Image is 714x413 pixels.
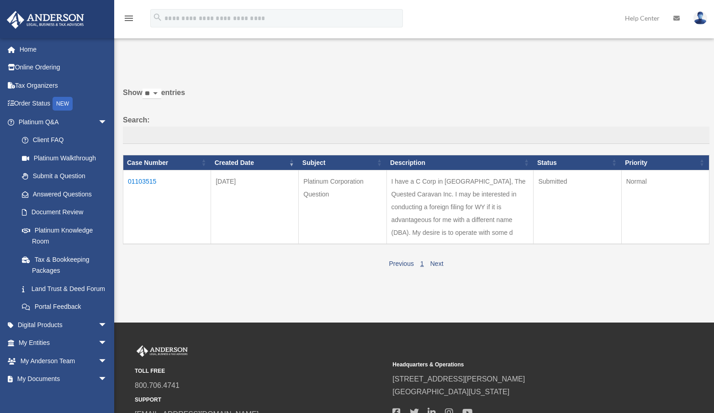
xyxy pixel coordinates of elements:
[386,155,534,170] th: Description: activate to sort column ascending
[135,366,386,376] small: TOLL FREE
[98,370,116,389] span: arrow_drop_down
[98,113,116,132] span: arrow_drop_down
[13,280,116,298] a: Land Trust & Deed Forum
[392,360,644,370] small: Headquarters & Operations
[6,58,121,77] a: Online Ordering
[299,155,386,170] th: Subject: activate to sort column ascending
[123,155,211,170] th: Case Number: activate to sort column ascending
[6,113,116,131] a: Platinum Q&Aarrow_drop_down
[6,352,121,370] a: My Anderson Teamarrow_drop_down
[621,170,709,244] td: Normal
[534,155,621,170] th: Status: activate to sort column ascending
[98,316,116,334] span: arrow_drop_down
[6,316,121,334] a: Digital Productsarrow_drop_down
[211,170,299,244] td: [DATE]
[6,76,121,95] a: Tax Organizers
[13,298,116,316] a: Portal Feedback
[13,221,116,250] a: Platinum Knowledge Room
[13,203,116,222] a: Document Review
[98,334,116,353] span: arrow_drop_down
[6,95,121,113] a: Order StatusNEW
[53,97,73,111] div: NEW
[98,352,116,371] span: arrow_drop_down
[123,86,709,108] label: Show entries
[430,260,444,267] a: Next
[6,370,121,388] a: My Documentsarrow_drop_down
[123,170,211,244] td: 01103515
[153,12,163,22] i: search
[621,155,709,170] th: Priority: activate to sort column ascending
[13,167,116,185] a: Submit a Question
[4,11,87,29] img: Anderson Advisors Platinum Portal
[13,131,116,149] a: Client FAQ
[392,375,525,383] a: [STREET_ADDRESS][PERSON_NAME]
[135,381,180,389] a: 800.706.4741
[123,127,709,144] input: Search:
[420,260,424,267] a: 1
[135,345,190,357] img: Anderson Advisors Platinum Portal
[123,13,134,24] i: menu
[13,185,112,203] a: Answered Questions
[123,114,709,144] label: Search:
[386,170,534,244] td: I have a C Corp in [GEOGRAPHIC_DATA], The Quested Caravan Inc. I may be interested in conducting ...
[693,11,707,25] img: User Pic
[392,388,509,396] a: [GEOGRAPHIC_DATA][US_STATE]
[389,260,413,267] a: Previous
[299,170,386,244] td: Platinum Corporation Question
[6,334,121,352] a: My Entitiesarrow_drop_down
[123,16,134,24] a: menu
[135,395,386,405] small: SUPPORT
[13,250,116,280] a: Tax & Bookkeeping Packages
[211,155,299,170] th: Created Date: activate to sort column ascending
[13,149,116,167] a: Platinum Walkthrough
[143,89,161,99] select: Showentries
[534,170,621,244] td: Submitted
[6,40,121,58] a: Home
